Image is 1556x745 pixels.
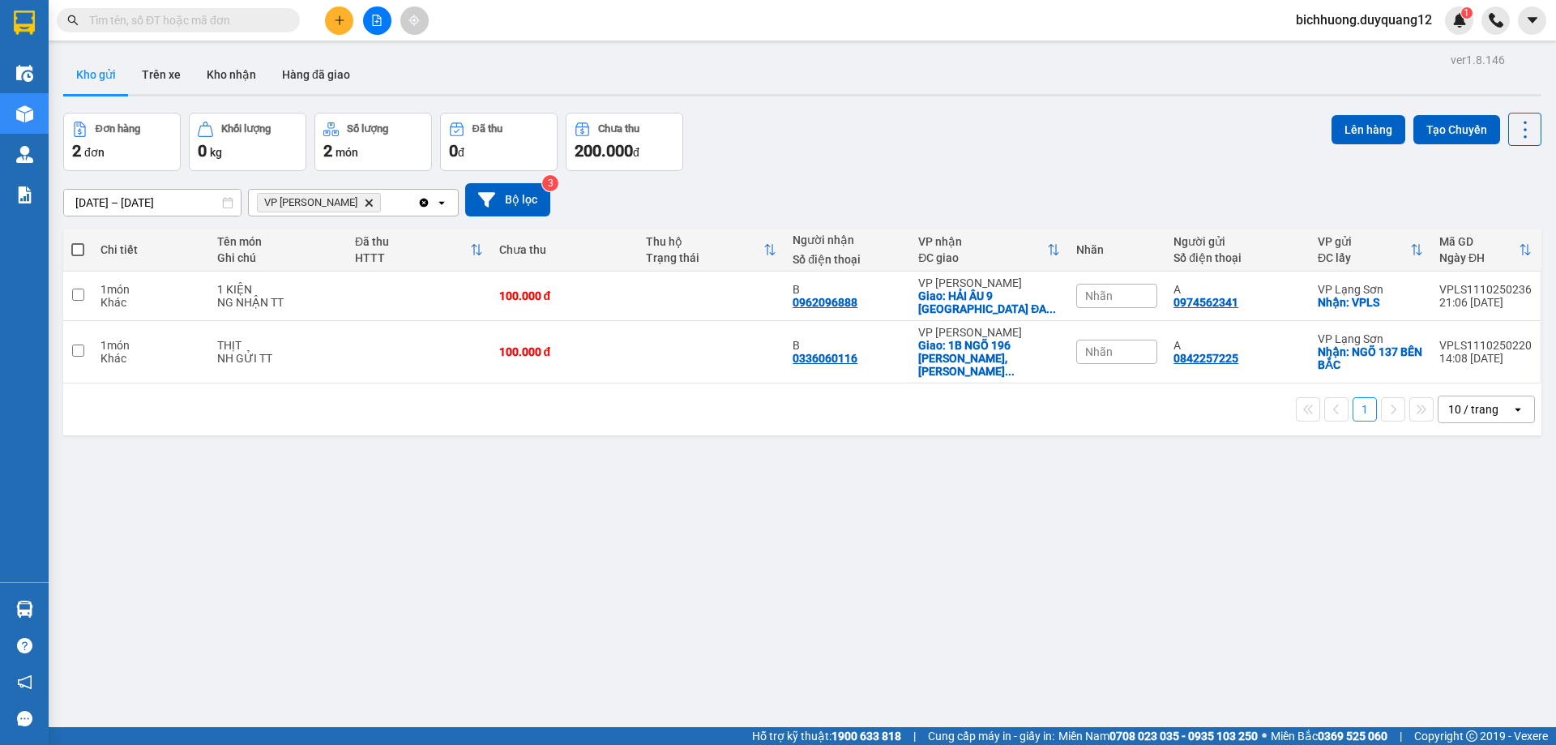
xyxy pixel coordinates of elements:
strong: 0708 023 035 - 0935 103 250 [1109,730,1258,743]
div: Ghi chú [217,251,339,264]
div: Số lượng [347,123,388,135]
button: caret-down [1518,6,1546,35]
span: kg [210,146,222,159]
button: Kho nhận [194,55,269,94]
span: ... [1005,365,1015,378]
span: 2 [323,141,332,161]
div: ĐC lấy [1318,251,1410,264]
img: solution-icon [16,186,33,203]
div: VP Lạng Sơn [1318,283,1423,296]
span: plus [334,15,345,26]
div: Nhận: NGÕ 137 BẾN BẮC [1318,345,1423,371]
svg: Clear all [417,196,430,209]
div: Số điện thoại [793,253,902,266]
img: warehouse-icon [16,105,33,122]
div: VP gửi [1318,235,1410,248]
div: Chưa thu [598,123,639,135]
span: VP Minh Khai [264,196,357,209]
span: Miền Nam [1058,727,1258,745]
span: 2 [72,141,81,161]
div: 21:06 [DATE] [1439,296,1532,309]
button: Khối lượng0kg [189,113,306,171]
img: warehouse-icon [16,146,33,163]
div: B [793,283,902,296]
button: Chưa thu200.000đ [566,113,683,171]
div: Nhận: VPLS [1318,296,1423,309]
span: caret-down [1525,13,1540,28]
span: aim [408,15,420,26]
button: Kho gửi [63,55,129,94]
span: ⚪️ [1262,733,1267,739]
img: phone-icon [1489,13,1503,28]
button: Tạo Chuyến [1413,115,1500,144]
span: | [913,727,916,745]
span: 0 [449,141,458,161]
div: 100.000 đ [499,345,630,358]
span: search [67,15,79,26]
span: Miền Bắc [1271,727,1387,745]
strong: 0369 525 060 [1318,730,1387,743]
div: VPLS1110250220 [1439,339,1532,352]
span: đơn [84,146,105,159]
span: 1 [1464,7,1469,19]
div: Số điện thoại [1173,251,1302,264]
button: aim [400,6,429,35]
svg: open [435,196,448,209]
div: Đã thu [472,123,502,135]
div: 1 món [100,283,201,296]
div: Ngày ĐH [1439,251,1519,264]
button: Hàng đã giao [269,55,363,94]
span: message [17,711,32,726]
span: đ [458,146,464,159]
div: Đơn hàng [96,123,140,135]
span: VP Minh Khai, close by backspace [257,193,381,212]
div: Giao: HẢI ÂU 9 VINHOME OCEAN PARK ĐA TỐN,GIA LÂM,HÀ NỘI [918,289,1060,315]
div: Khối lượng [221,123,271,135]
div: ĐC giao [918,251,1047,264]
div: Chưa thu [499,243,630,256]
div: 0974562341 [1173,296,1238,309]
button: 1 [1353,397,1377,422]
th: Toggle SortBy [1431,229,1540,272]
span: ... [1046,302,1056,315]
div: HTTT [355,251,470,264]
img: logo-vxr [14,11,35,35]
button: Bộ lọc [465,183,550,216]
span: đ [633,146,639,159]
div: 1 KIỆN [217,283,339,296]
th: Toggle SortBy [347,229,491,272]
th: Toggle SortBy [1310,229,1431,272]
sup: 3 [542,175,558,191]
sup: 1 [1461,7,1473,19]
span: Nhãn [1085,345,1113,358]
span: | [1400,727,1402,745]
strong: 1900 633 818 [831,730,901,743]
span: Cung cấp máy in - giấy in: [928,727,1054,745]
svg: Delete [364,198,374,208]
span: Nhãn [1085,289,1113,302]
div: A [1173,339,1302,352]
span: 0 [198,141,207,161]
button: plus [325,6,353,35]
button: Số lượng2món [314,113,432,171]
div: B [793,339,902,352]
div: ver 1.8.146 [1451,51,1505,69]
input: Selected VP Minh Khai. [384,195,386,211]
span: món [336,146,358,159]
th: Toggle SortBy [638,229,784,272]
input: Tìm tên, số ĐT hoặc mã đơn [89,11,280,29]
div: Nhãn [1076,243,1157,256]
div: Khác [100,352,201,365]
div: Khác [100,296,201,309]
span: copyright [1466,730,1477,742]
div: Chi tiết [100,243,201,256]
img: warehouse-icon [16,601,33,618]
div: Người nhận [793,233,902,246]
span: bichhuong.duyquang12 [1283,10,1445,30]
div: Thu hộ [646,235,763,248]
div: Tên món [217,235,339,248]
button: Đơn hàng2đơn [63,113,181,171]
div: NG NHẬN TT [217,296,339,309]
div: 100.000 đ [499,289,630,302]
div: 14:08 [DATE] [1439,352,1532,365]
